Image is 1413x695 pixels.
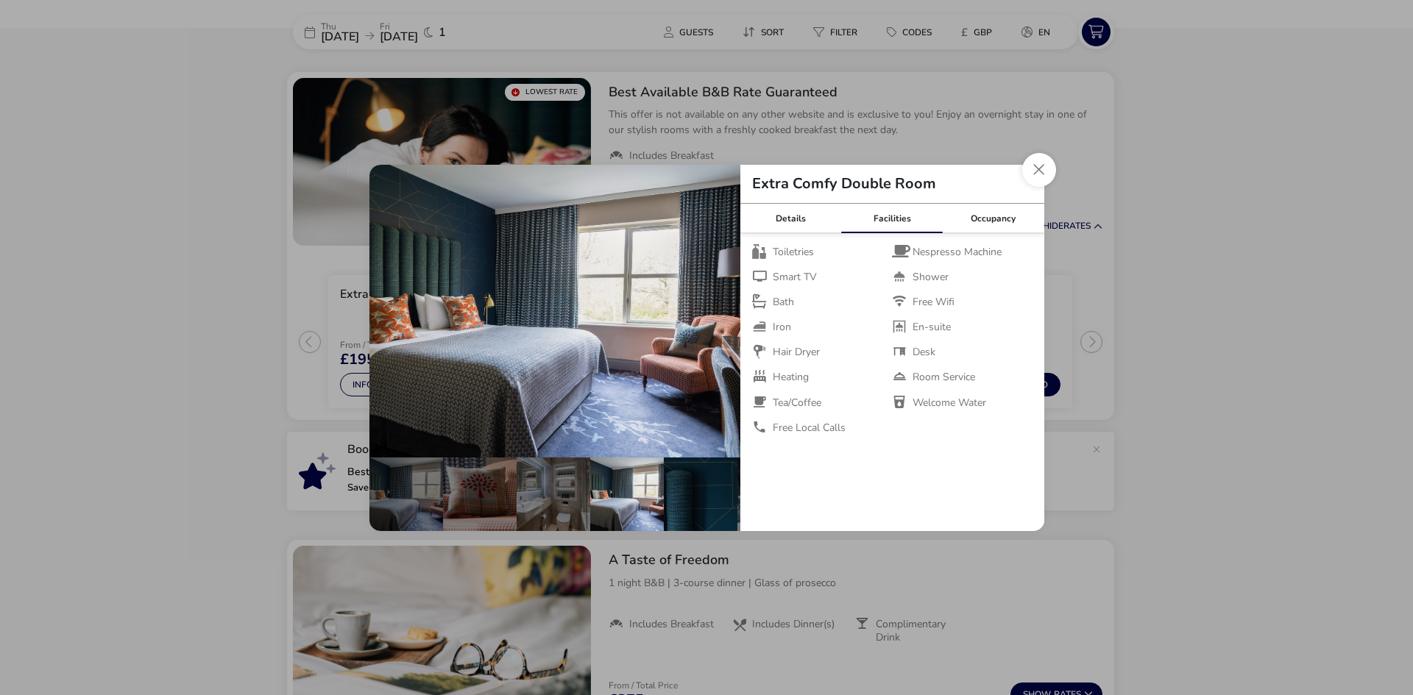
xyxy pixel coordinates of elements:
span: Hair Dryer [773,346,820,359]
span: Free Local Calls [773,421,846,435]
span: Heating [773,371,809,384]
div: Details [740,204,842,233]
span: Welcome Water [913,396,986,410]
span: Bath [773,296,794,309]
span: Desk [913,346,935,359]
span: Tea/Coffee [773,396,821,410]
div: Occupancy [943,204,1044,233]
img: 2fc8d8194b289e90031513efd3cd5548923c7455a633bcbef55e80dd528340a8 [369,165,740,457]
span: Toiletries [773,246,814,259]
span: En-suite [913,321,951,334]
span: Room Service [913,371,975,384]
span: Iron [773,321,791,334]
span: Nespresso Machine [913,246,1002,259]
div: Facilities [841,204,943,233]
div: details [369,165,1044,531]
span: Smart TV [773,271,817,284]
h2: Extra Comfy Double Room [740,177,948,191]
button: Close dialog [1022,153,1056,187]
span: Free Wifi [913,296,955,309]
span: Shower [913,271,949,284]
